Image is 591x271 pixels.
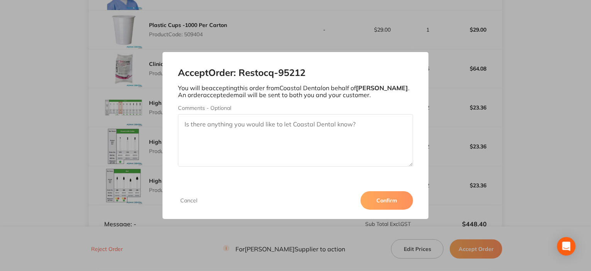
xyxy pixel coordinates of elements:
[361,191,413,210] button: Confirm
[178,105,413,111] label: Comments - Optional
[178,84,413,99] p: You will be accepting this order from Coastal Dental on behalf of . An order accepted email will ...
[557,237,576,256] div: Open Intercom Messenger
[178,197,200,204] button: Cancel
[178,67,413,78] h2: Accept Order: Restocq- 95212
[356,84,408,92] b: [PERSON_NAME]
